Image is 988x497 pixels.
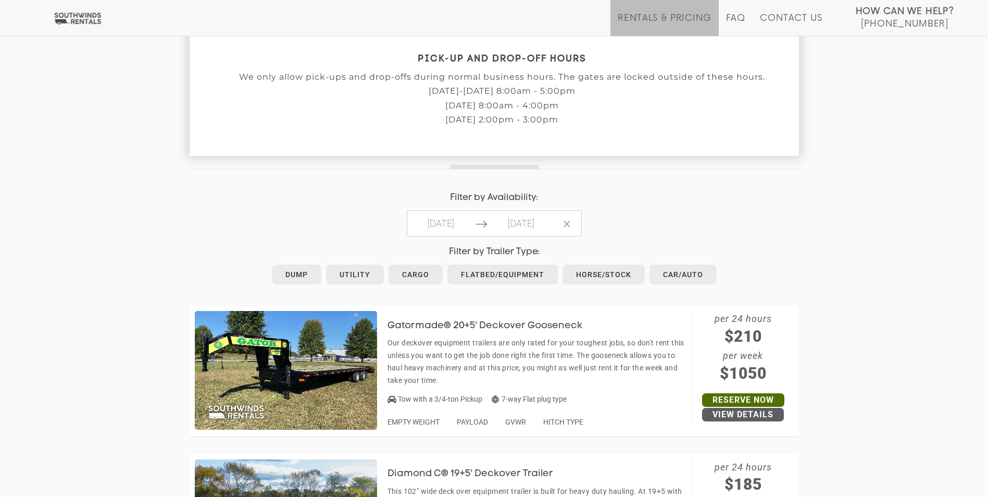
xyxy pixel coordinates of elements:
[418,55,586,64] strong: PICK-UP AND DROP-OFF HOURS
[387,337,687,387] p: Our deckover equipment trailers are only rated for your toughest jobs, so don't rent this unless ...
[389,265,443,284] a: Cargo
[387,418,440,426] span: EMPTY WEIGHT
[760,13,822,36] a: Contact Us
[326,265,384,284] a: Utility
[195,311,377,430] img: SW012 - Gatormade 20+5' Deckover Gooseneck
[562,265,645,284] a: Horse/Stock
[702,393,784,407] a: Reserve Now
[447,265,558,284] a: Flatbed/Equipment
[387,321,598,331] h3: Gatormade® 20+5' Deckover Gooseneck
[52,12,103,25] img: Southwinds Rentals Logo
[543,418,583,426] span: HITCH TYPE
[457,418,488,426] span: PAYLOAD
[387,469,569,479] h3: Diamond C® 19+5' Deckover Trailer
[693,473,794,496] span: $185
[398,395,482,403] span: Tow with a 3/4-ton Pickup
[387,469,569,478] a: Diamond C® 19+5' Deckover Trailer
[190,72,815,82] p: We only allow pick-ups and drop-offs during normal business hours. The gates are locked outside o...
[272,265,321,284] a: Dump
[856,5,954,28] a: How Can We Help? [PHONE_NUMBER]
[693,362,794,385] span: $1050
[190,86,815,96] p: [DATE]-[DATE] 8:00am - 5:00pm
[693,311,794,385] span: per 24 hours per week
[505,418,526,426] span: GVWR
[190,101,815,110] p: [DATE] 8:00am - 4:00pm
[492,395,567,403] span: 7-way Flat plug type
[190,247,799,257] h4: Filter by Trailer Type:
[649,265,717,284] a: Car/Auto
[190,115,815,125] p: [DATE] 2:00pm - 3:00pm
[693,325,794,348] span: $210
[861,19,948,29] span: [PHONE_NUMBER]
[856,6,954,17] strong: How Can We Help?
[726,13,746,36] a: FAQ
[190,193,799,203] h4: Filter by Availability:
[387,321,598,329] a: Gatormade® 20+5' Deckover Gooseneck
[702,408,784,421] a: View Details
[618,13,711,36] a: Rentals & Pricing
